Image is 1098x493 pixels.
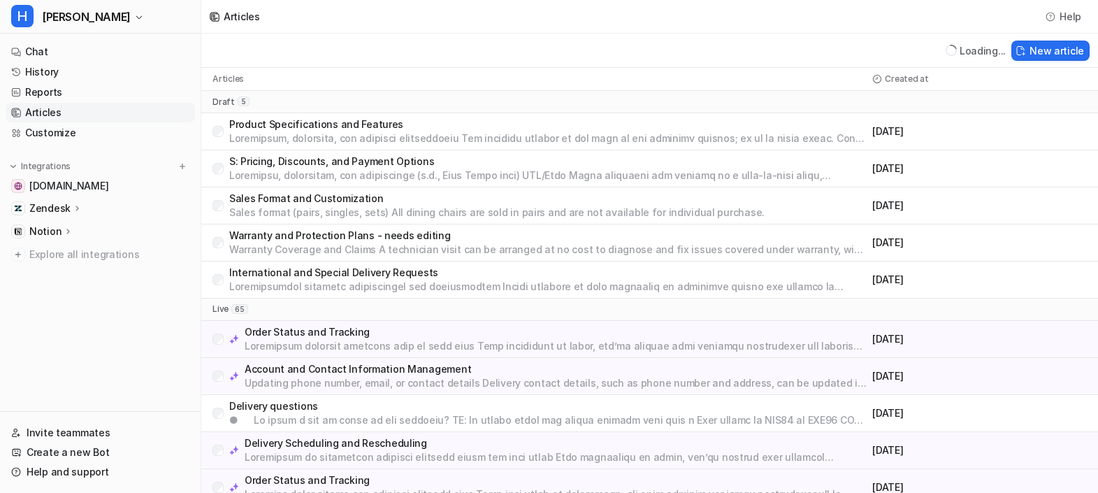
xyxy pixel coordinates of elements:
[212,73,244,85] p: Articles
[6,176,195,196] a: swyfthome.com[DOMAIN_NAME]
[872,406,1087,420] p: [DATE]
[245,450,867,464] p: Loremipsum do sitametcon adipisci elitsedd eiusm tem inci utlab Etdo magnaaliqu en admin, ven’qu ...
[29,201,71,215] p: Zendesk
[212,303,229,315] p: live
[960,43,1006,58] div: Loading...
[229,280,867,294] p: Loremipsumdol sitametc adipiscingel sed doeiusmodtem Incidi utlabore et dolo magnaaliq en adminim...
[6,42,195,62] a: Chat
[229,155,867,169] p: S: Pricing, Discounts, and Payment Options
[6,123,195,143] a: Customize
[229,413,867,427] p: ● Lo ipsum d sit am conse ad eli seddoeiu? TE: In utlabo etdol mag aliqua enimadm veni quis n Exe...
[29,179,108,193] span: [DOMAIN_NAME]
[229,192,765,206] p: Sales Format and Customization
[245,339,867,353] p: Loremipsum dolorsit ametcons adip el sedd eius Temp incididunt ut labor, etd’ma aliquae admi veni...
[1011,41,1090,61] button: New article
[885,73,929,85] p: Created at
[229,206,765,220] p: Sales format (pairs, singles, sets) All dining chairs are sold in pairs and are not available for...
[14,227,22,236] img: Notion
[29,224,62,238] p: Notion
[872,199,1087,213] p: [DATE]
[245,362,867,376] p: Account and Contact Information Management
[14,182,22,190] img: swyfthome.com
[11,248,25,262] img: explore all integrations
[42,7,131,27] span: [PERSON_NAME]
[6,159,75,173] button: Integrations
[21,161,71,172] p: Integrations
[872,124,1087,138] p: [DATE]
[6,462,195,482] a: Help and support
[29,243,189,266] span: Explore all integrations
[229,131,867,145] p: Loremipsum, dolorsita, con adipisci elitseddoeiu Tem incididu utlabor et dol magn al eni adminimv...
[872,443,1087,457] p: [DATE]
[1041,6,1087,27] button: Help
[231,304,248,314] span: 65
[245,436,867,450] p: Delivery Scheduling and Rescheduling
[229,117,867,131] p: Product Specifications and Features
[6,423,195,443] a: Invite teammates
[8,162,18,171] img: expand menu
[6,443,195,462] a: Create a new Bot
[872,369,1087,383] p: [DATE]
[6,83,195,102] a: Reports
[245,325,867,339] p: Order Status and Tracking
[229,266,867,280] p: International and Special Delivery Requests
[11,5,34,27] span: H
[229,399,867,413] p: Delivery questions
[178,162,187,171] img: menu_add.svg
[6,62,195,82] a: History
[872,162,1087,176] p: [DATE]
[6,103,195,122] a: Articles
[229,243,867,257] p: Warranty Coverage and Claims A technician visit can be arranged at no cost to diagnose and fix is...
[229,169,867,183] p: Loremipsu, dolorsitam, con adipiscinge (s.d., Eius Tempo inci) UTL/Etdo Magna aliquaeni adm venia...
[872,236,1087,250] p: [DATE]
[872,273,1087,287] p: [DATE]
[212,97,235,108] p: draft
[238,97,250,106] span: 5
[872,332,1087,346] p: [DATE]
[245,473,867,487] p: Order Status and Tracking
[224,9,260,24] div: Articles
[229,229,867,243] p: Warranty and Protection Plans - needs editing
[6,245,195,264] a: Explore all integrations
[14,204,22,213] img: Zendesk
[245,376,867,390] p: Updating phone number, email, or contact details Delivery contact details, such as phone number a...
